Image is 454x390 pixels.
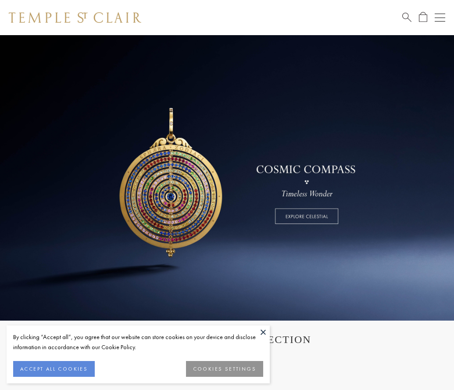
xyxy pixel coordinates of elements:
img: Temple St. Clair [9,12,141,23]
a: Search [402,12,411,23]
button: COOKIES SETTINGS [186,361,263,377]
button: Open navigation [435,12,445,23]
div: By clicking “Accept all”, you agree that our website can store cookies on your device and disclos... [13,332,263,352]
button: ACCEPT ALL COOKIES [13,361,95,377]
a: Open Shopping Bag [419,12,427,23]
